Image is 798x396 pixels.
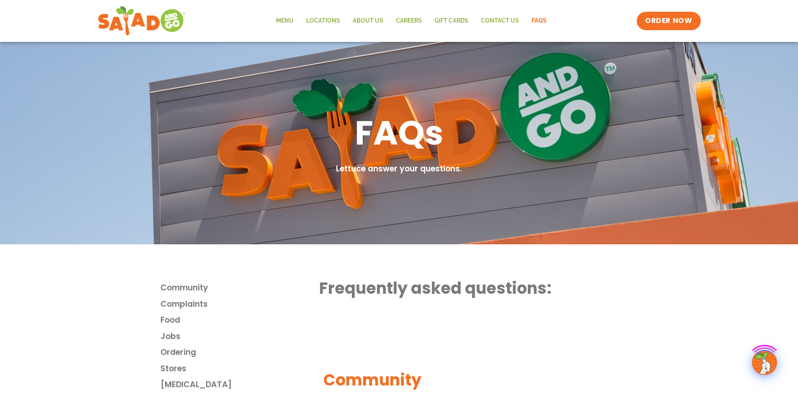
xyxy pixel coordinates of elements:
[319,278,638,298] h2: Frequently asked questions:
[160,314,180,326] span: Food
[160,282,320,294] a: Community
[160,347,196,359] span: Ordering
[98,4,186,38] img: new-SAG-logo-768×292
[428,11,475,31] a: GIFT CARDS
[645,16,692,26] span: ORDER NOW
[300,11,346,31] a: Locations
[160,379,232,391] span: [MEDICAL_DATA]
[390,11,428,31] a: Careers
[336,163,462,175] h2: Lettuce answer your questions.
[270,11,300,31] a: Menu
[160,363,186,375] span: Stores
[270,11,553,31] nav: Menu
[323,370,633,390] h2: Community
[160,363,320,375] a: Stores
[355,111,444,155] h1: FAQs
[160,298,320,311] a: Complaints
[160,347,320,359] a: Ordering
[160,298,208,311] span: Complaints
[637,12,700,30] a: ORDER NOW
[160,331,320,343] a: Jobs
[475,11,525,31] a: Contact Us
[160,331,181,343] span: Jobs
[160,314,320,326] a: Food
[525,11,553,31] a: FAQs
[160,282,208,294] span: Community
[346,11,390,31] a: About Us
[160,379,320,391] a: [MEDICAL_DATA]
